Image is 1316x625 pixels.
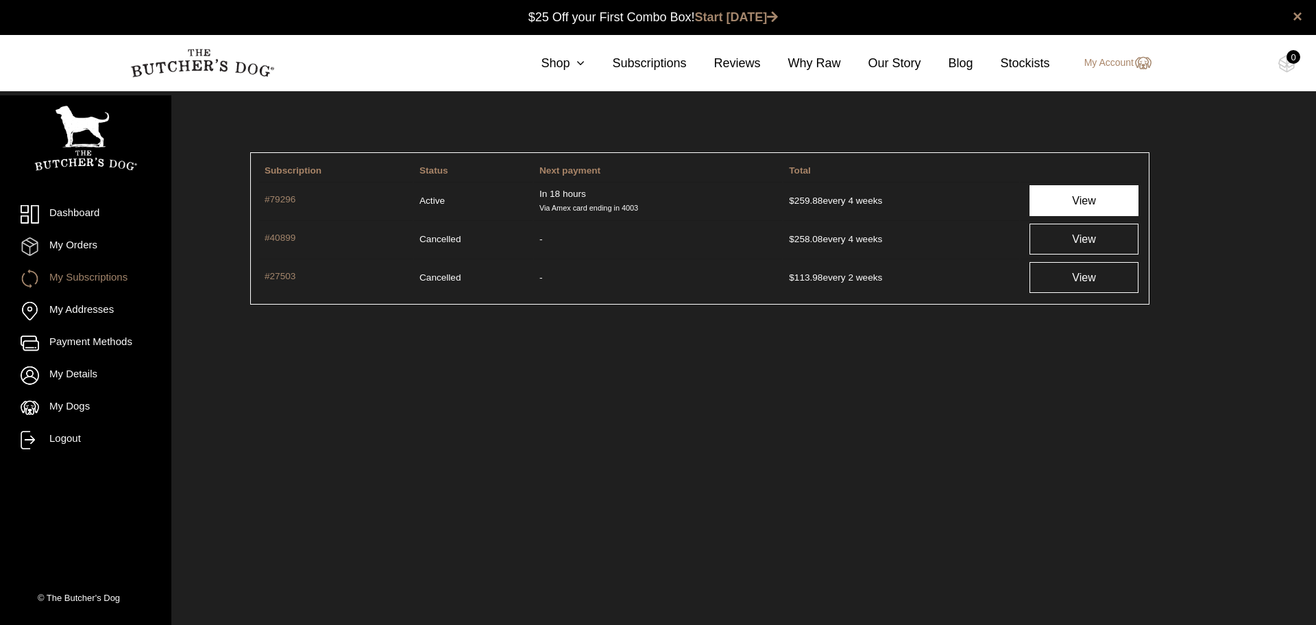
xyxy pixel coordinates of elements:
[265,193,407,209] a: #79296
[789,234,794,244] span: $
[534,259,782,296] td: -
[686,54,760,73] a: Reviews
[973,54,1050,73] a: Stockists
[695,10,779,24] a: Start [DATE]
[21,431,151,449] a: Logout
[1029,224,1138,255] a: View
[789,165,810,176] span: Total
[1029,185,1138,216] a: View
[21,270,151,288] a: My Subscriptions
[761,54,841,73] a: Why Raw
[414,259,533,296] td: Cancelled
[783,259,1019,296] td: every 2 weeks
[783,182,1019,219] td: every 4 weeks
[265,165,321,176] span: Subscription
[414,182,533,219] td: Active
[789,234,822,244] span: 258.08
[1287,50,1300,64] div: 0
[21,205,151,224] a: Dashboard
[265,270,407,285] a: #27503
[789,272,794,283] span: $
[1071,55,1151,71] a: My Account
[21,399,151,417] a: My Dogs
[21,302,151,320] a: My Addresses
[1278,55,1295,73] img: TBD_Cart-Empty.png
[841,54,921,73] a: Our Story
[783,220,1019,257] td: every 4 weeks
[21,237,151,256] a: My Orders
[585,54,686,73] a: Subscriptions
[414,220,533,257] td: Cancelled
[921,54,973,73] a: Blog
[534,220,782,257] td: -
[539,165,600,176] span: Next payment
[789,196,822,206] span: 259.88
[789,196,794,206] span: $
[513,54,585,73] a: Shop
[539,204,638,212] small: Via Amex card ending in 4003
[34,106,137,171] img: TBD_Portrait_Logo_White.png
[789,272,822,283] span: 113.98
[419,165,448,176] span: Status
[265,231,407,247] a: #40899
[21,334,151,353] a: Payment Methods
[534,182,782,219] td: In 18 hours
[21,366,151,385] a: My Details
[1293,8,1302,25] a: close
[1029,262,1138,293] a: View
